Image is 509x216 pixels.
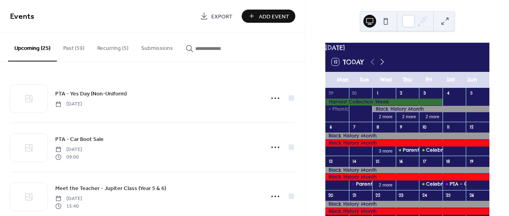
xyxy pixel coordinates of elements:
div: 25 [445,192,451,198]
div: PTA - Quiz Night [443,181,466,188]
div: 29 [328,90,334,96]
div: 19 [468,158,474,164]
div: 7 [351,124,357,130]
a: Export [194,10,238,23]
div: Mon [332,72,353,88]
span: [DATE] [55,101,82,108]
div: 14 [351,158,357,164]
span: [DATE] [55,195,82,202]
span: PTA - Car Boot Sale [55,135,104,144]
div: 2 [398,90,404,96]
div: Phonics Parent Workshop (Mars Class Parents/Carers) [333,106,463,113]
div: Tue [353,72,375,88]
div: Black History Month [325,208,489,215]
button: 2 more [376,113,396,119]
div: 13 [328,158,334,164]
div: 9 [398,124,404,130]
button: 2 more [423,113,443,119]
div: Parent Consultation Day 1 [349,181,373,188]
button: Past (59) [57,32,91,61]
div: Celebration Assembly [426,181,479,188]
div: Sun [461,72,483,88]
div: 24 [421,192,427,198]
div: [DATE] [325,43,489,52]
div: Celebration Assembly [419,181,443,188]
div: 8 [375,124,381,130]
div: Parent Consultation Day 1 [356,181,419,188]
div: Thu [397,72,418,88]
span: 09:00 [55,153,82,161]
div: 6 [328,124,334,130]
div: 17 [421,158,427,164]
a: PTA - Yes Day (Non-Uniform) [55,89,127,98]
div: Black History Month [372,106,489,113]
div: Parent and Toddler Playgroup [396,147,419,154]
div: Black History Month [325,174,489,180]
span: Export [211,12,232,21]
button: Submissions [135,32,179,61]
span: PTA - Yes Day (Non-Uniform) [55,90,127,98]
div: 10 [421,124,427,130]
div: 22 [375,192,381,198]
div: Black History Month [325,167,489,174]
span: [DATE] [55,146,82,153]
a: Meet the Teacher - Jupiter Class (Year 5 & 6) [55,184,166,193]
span: Events [10,9,34,24]
div: 15 [375,158,381,164]
div: 1 [375,90,381,96]
div: Parent and Toddler Playgroup [403,147,477,154]
div: 21 [351,192,357,198]
div: 4 [445,90,451,96]
div: 20 [328,192,334,198]
div: Phonics Parent Workshop (Mars Class Parents/Carers) [325,106,349,113]
div: 23 [398,192,404,198]
button: 2 more [399,113,419,119]
div: 30 [351,90,357,96]
div: 3 [421,90,427,96]
div: PTA - Quiz Night [450,181,489,188]
div: 26 [468,192,474,198]
div: 11 [445,124,451,130]
div: Celebration Assembly [426,147,479,154]
div: Wed [375,72,397,88]
span: Meet the Teacher - Jupiter Class (Year 5 & 6) [55,184,166,193]
span: 15:40 [55,202,82,210]
div: Black History Month [325,140,489,147]
div: Black History Month [325,201,489,208]
div: Harvest Collection Week [325,99,443,105]
div: 12 [468,124,474,130]
span: Add Event [259,12,289,21]
a: PTA - Car Boot Sale [55,135,104,144]
div: 18 [445,158,451,164]
div: 5 [468,90,474,96]
button: Recurring (5) [91,32,135,61]
div: Celebration Assembly [419,147,443,154]
div: 16 [398,158,404,164]
div: Fri [418,72,440,88]
button: 12Today [329,56,367,67]
button: Add Event [242,10,295,23]
button: Upcoming (25) [8,32,57,61]
div: Sat [440,72,461,88]
button: 2 more [376,181,396,188]
button: 3 more [376,147,396,154]
div: Black History Month [325,133,489,139]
